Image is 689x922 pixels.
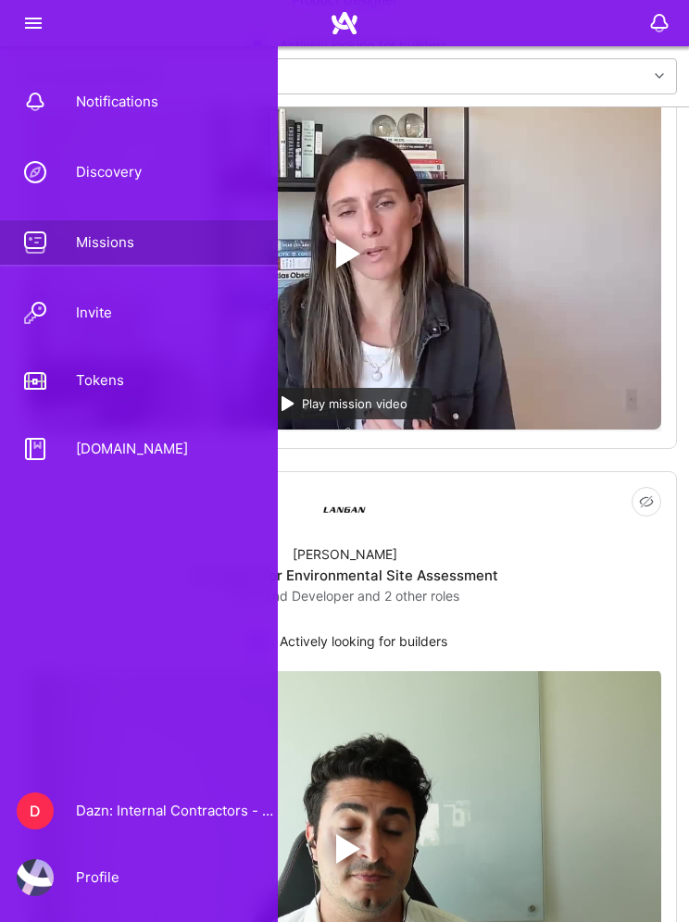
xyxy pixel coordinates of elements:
div: Discovery [54,164,142,181]
img: play [282,396,294,411]
span: Back-End Developer [230,588,354,604]
div: Dazn: Internal Contractors - Community Managers, Product Manager [54,803,274,819]
div: Notifications [54,93,158,110]
div: D [17,792,54,829]
img: tokens [24,372,46,390]
img: Home [332,10,357,36]
i: icon Chevron [655,72,664,81]
div: [DOMAIN_NAME] [54,441,188,457]
a: Company Logo[PERSON_NAME]AI-Copilot for Environmental Site AssessmentBack-End Developer and 2 oth... [28,487,661,656]
img: guide book [17,430,54,467]
i: icon Menu [22,12,44,34]
div: Play mission video [257,388,432,419]
img: teamwork [17,224,54,261]
div: [PERSON_NAME] [293,546,397,563]
span: and 2 other roles [357,588,459,604]
img: Invite [17,294,54,331]
span: Actively looking for builders [280,633,447,650]
div: Missions [54,234,134,251]
img: bell [17,83,54,120]
img: Company Logo [322,487,367,531]
div: Invite [54,305,112,321]
img: bell [641,5,678,42]
i: icon EyeClosed [639,494,654,509]
img: discovery [17,154,54,191]
img: User Avatar [17,859,54,896]
div: Profile [54,869,119,886]
div: Tokens [54,372,124,389]
div: AI-Copilot for Environmental Site Assessment [192,567,498,584]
